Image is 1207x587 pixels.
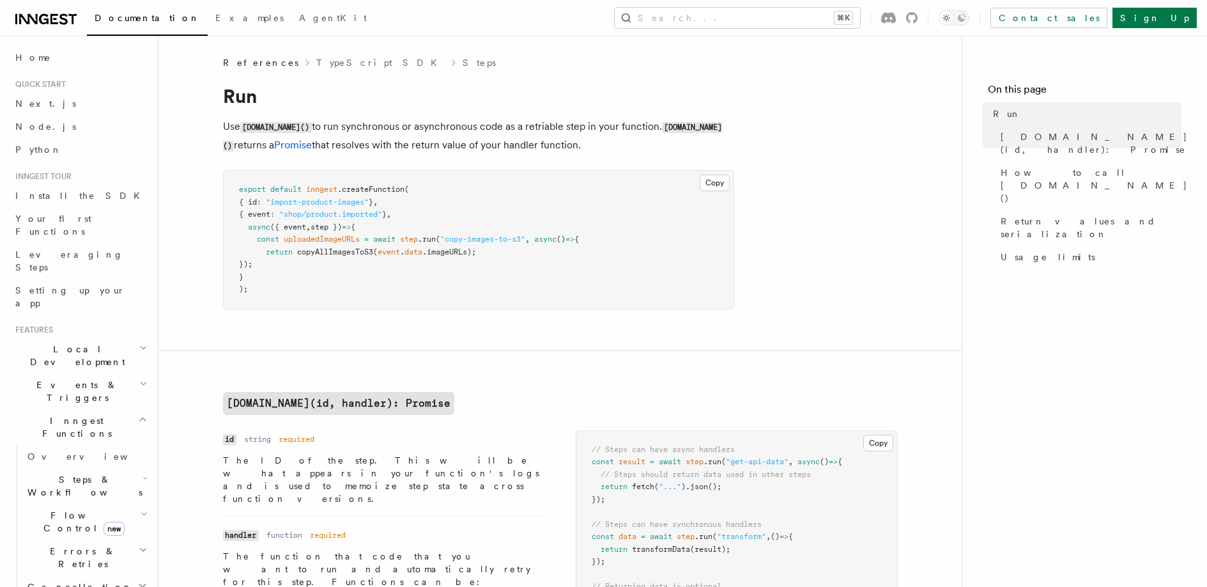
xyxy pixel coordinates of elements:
span: { [838,457,842,466]
span: ( [436,235,440,244]
span: Leveraging Steps [15,249,123,272]
button: Search...⌘K [615,8,860,28]
button: Errors & Retries [22,540,150,575]
span: const [592,532,614,541]
code: [DOMAIN_NAME]() [240,122,312,133]
span: copyAllImagesToS3 [297,247,373,256]
span: .run [418,235,436,244]
span: => [780,532,788,541]
span: Install the SDK [15,191,148,201]
span: , [387,210,391,219]
a: Usage limits [996,246,1181,269]
a: Node.js [10,115,150,138]
span: Inngest tour [10,171,72,182]
span: Documentation [95,13,200,23]
span: ( [654,482,659,491]
a: Your first Functions [10,207,150,243]
span: Your first Functions [15,214,91,237]
span: Python [15,145,62,155]
a: Examples [208,4,291,35]
span: = [364,235,369,244]
span: inngest [306,185,337,194]
span: await [659,457,681,466]
dd: required [279,434,314,444]
span: "import-product-images" [266,198,369,207]
span: AgentKit [299,13,367,23]
span: // Steps should return data used in other steps [601,470,811,479]
span: } [369,198,373,207]
span: async [797,457,820,466]
span: Overview [27,451,159,462]
dd: function [266,530,302,540]
a: Setting up your app [10,279,150,315]
span: => [342,223,351,231]
a: How to call [DOMAIN_NAME]() [996,161,1181,210]
span: Inngest Functions [10,414,138,440]
span: step [400,235,418,244]
button: Flow Controlnew [22,504,150,540]
button: Copy [700,175,730,191]
span: How to call [DOMAIN_NAME]() [1001,166,1188,205]
span: () [820,457,829,466]
span: // Steps can have async handlers [592,445,735,454]
button: Steps & Workflows [22,468,150,504]
span: new [104,522,125,536]
a: Sign Up [1112,8,1197,28]
a: AgentKit [291,4,374,35]
a: Home [10,46,150,69]
span: Features [10,325,53,335]
span: } [382,210,387,219]
a: Contact sales [990,8,1107,28]
span: , [306,223,311,231]
span: } [239,272,243,281]
a: Return values and serialization [996,210,1181,246]
a: [DOMAIN_NAME](id, handler): Promise [223,392,454,415]
span: .createFunction [337,185,404,194]
span: => [565,235,574,244]
span: [DOMAIN_NAME](id, handler): Promise [1001,130,1188,156]
span: => [829,457,838,466]
span: . [400,247,404,256]
span: = [650,457,654,466]
span: Return values and serialization [1001,215,1181,240]
h1: Run [223,84,734,107]
button: Toggle dark mode [939,10,969,26]
span: Local Development [10,343,139,368]
a: Steps [463,56,496,69]
button: Events & Triggers [10,373,150,409]
span: .run [703,457,721,466]
span: step [677,532,695,541]
a: Python [10,138,150,161]
span: "..." [659,482,681,491]
a: Run [988,102,1181,125]
a: Leveraging Steps [10,243,150,279]
span: uploadedImageURLs [284,235,360,244]
a: Next.js [10,92,150,115]
a: TypeScript SDK [316,56,445,69]
span: , [766,532,771,541]
span: Node.js [15,121,76,132]
h4: On this page [988,82,1181,102]
dd: string [244,434,271,444]
span: () [771,532,780,541]
span: Run [993,107,1021,120]
span: }); [239,260,252,269]
span: Setting up your app [15,285,125,308]
span: .json [686,482,708,491]
span: Events & Triggers [10,379,139,404]
button: Copy [863,435,893,451]
span: , [373,198,378,207]
span: Steps & Workflows [22,473,142,499]
span: { [574,235,579,244]
span: Usage limits [1001,251,1095,263]
span: "transform" [717,532,766,541]
span: const [592,457,614,466]
span: = [641,532,645,541]
button: Local Development [10,338,150,373]
span: ) [681,482,686,491]
span: Examples [215,13,284,23]
span: .run [695,532,712,541]
span: fetch [632,482,654,491]
span: }); [592,557,605,566]
span: References [223,56,298,69]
